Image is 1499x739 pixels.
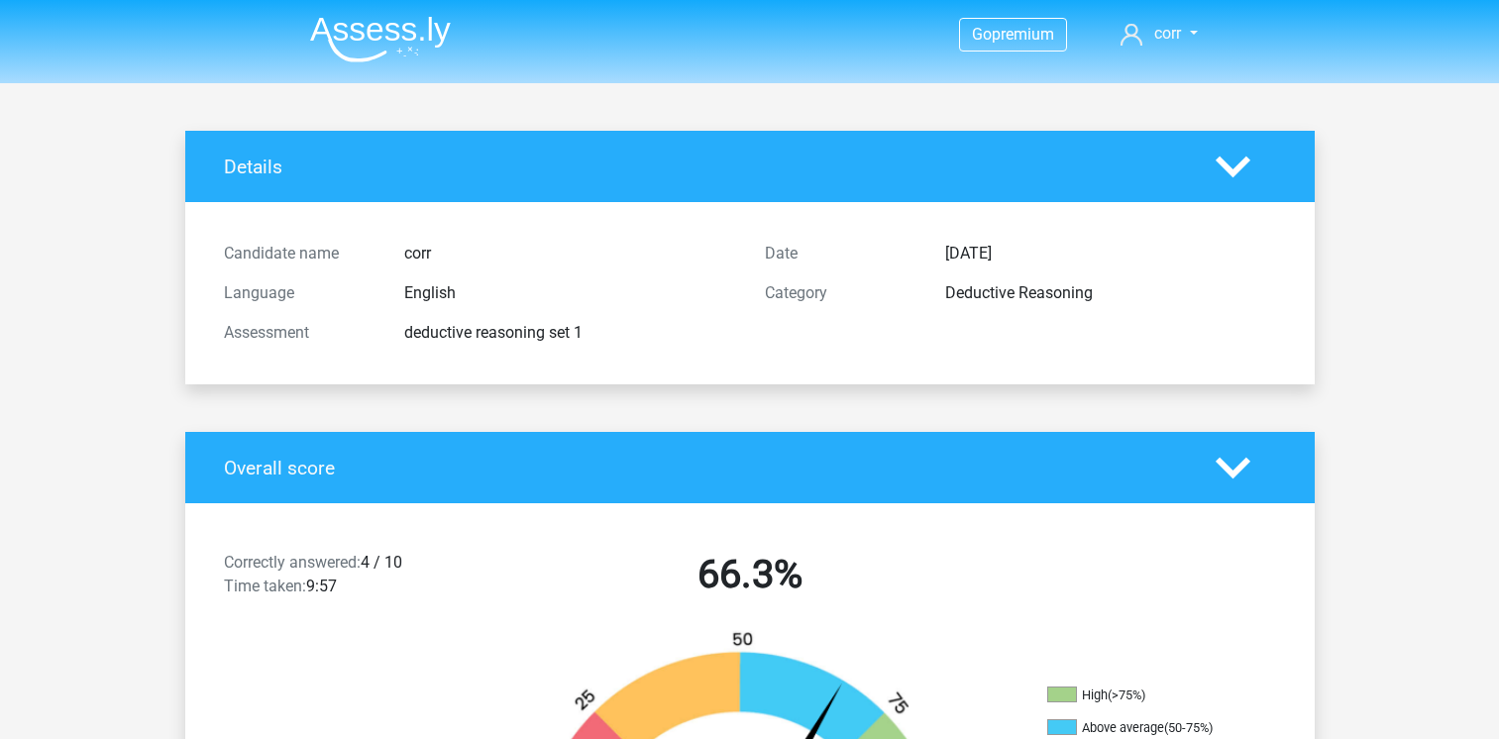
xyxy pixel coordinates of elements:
div: Date [750,242,930,265]
span: Correctly answered: [224,553,361,572]
a: corr [1113,22,1205,46]
h4: Details [224,156,1186,178]
span: Go [972,25,992,44]
div: 4 / 10 9:57 [209,551,480,606]
h4: Overall score [224,457,1186,479]
div: Candidate name [209,242,389,265]
div: (50-75%) [1164,720,1213,735]
div: corr [389,242,750,265]
div: Category [750,281,930,305]
div: Deductive Reasoning [930,281,1291,305]
a: Gopremium [960,21,1066,48]
div: English [389,281,750,305]
li: Above average [1047,719,1245,737]
span: corr [1154,24,1181,43]
div: Language [209,281,389,305]
li: High [1047,686,1245,704]
div: (>75%) [1108,687,1145,702]
div: [DATE] [930,242,1291,265]
div: deductive reasoning set 1 [389,321,750,345]
img: Assessly [310,16,451,62]
h2: 66.3% [494,551,1006,598]
span: premium [992,25,1054,44]
span: Time taken: [224,577,306,595]
div: Assessment [209,321,389,345]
